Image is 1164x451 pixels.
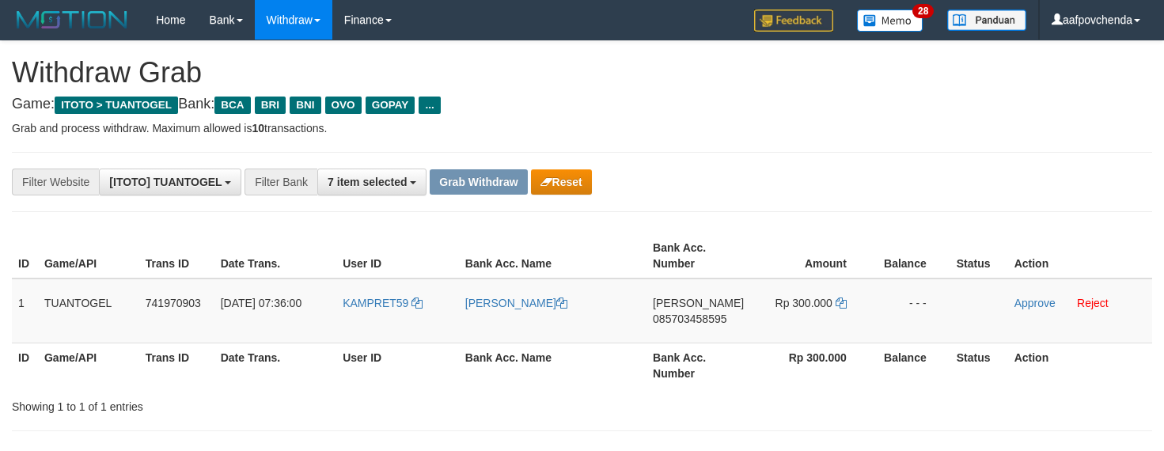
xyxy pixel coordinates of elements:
th: Date Trans. [214,343,336,388]
th: Game/API [38,233,139,279]
td: 1 [12,279,38,343]
th: Bank Acc. Number [646,233,750,279]
th: Balance [870,233,950,279]
a: Approve [1014,297,1056,309]
th: User ID [336,233,459,279]
img: panduan.png [947,9,1026,31]
span: BNI [290,97,320,114]
span: [PERSON_NAME] [653,297,744,309]
p: Grab and process withdraw. Maximum allowed is transactions. [12,120,1152,136]
th: Action [1008,343,1152,388]
th: Game/API [38,343,139,388]
h4: Game: Bank: [12,97,1152,112]
td: TUANTOGEL [38,279,139,343]
img: Button%20Memo.svg [857,9,923,32]
th: ID [12,233,38,279]
span: ITOTO > TUANTOGEL [55,97,178,114]
span: 741970903 [146,297,201,309]
h1: Withdraw Grab [12,57,1152,89]
div: Filter Bank [245,169,317,195]
th: ID [12,343,38,388]
span: OVO [325,97,362,114]
div: Filter Website [12,169,99,195]
th: Balance [870,343,950,388]
span: Rp 300.000 [775,297,832,309]
th: Rp 300.000 [750,343,870,388]
span: KAMPRET59 [343,297,408,309]
span: 28 [912,4,934,18]
th: Amount [750,233,870,279]
td: - - - [870,279,950,343]
th: Bank Acc. Number [646,343,750,388]
a: [PERSON_NAME] [465,297,567,309]
span: [ITOTO] TUANTOGEL [109,176,222,188]
span: ... [419,97,440,114]
a: KAMPRET59 [343,297,423,309]
strong: 10 [252,122,264,135]
span: Copy 085703458595 to clipboard [653,313,726,325]
span: 7 item selected [328,176,407,188]
button: 7 item selected [317,169,427,195]
span: [DATE] 07:36:00 [221,297,301,309]
a: Copy 300000 to clipboard [836,297,847,309]
th: Date Trans. [214,233,336,279]
img: MOTION_logo.png [12,8,132,32]
button: [ITOTO] TUANTOGEL [99,169,241,195]
th: Action [1008,233,1152,279]
th: Bank Acc. Name [459,233,646,279]
th: User ID [336,343,459,388]
a: Reject [1077,297,1109,309]
th: Trans ID [139,343,214,388]
span: GOPAY [366,97,415,114]
th: Bank Acc. Name [459,343,646,388]
button: Grab Withdraw [430,169,527,195]
th: Status [950,233,1008,279]
span: BRI [255,97,286,114]
img: Feedback.jpg [754,9,833,32]
div: Showing 1 to 1 of 1 entries [12,392,473,415]
th: Trans ID [139,233,214,279]
th: Status [950,343,1008,388]
button: Reset [531,169,592,195]
span: BCA [214,97,250,114]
